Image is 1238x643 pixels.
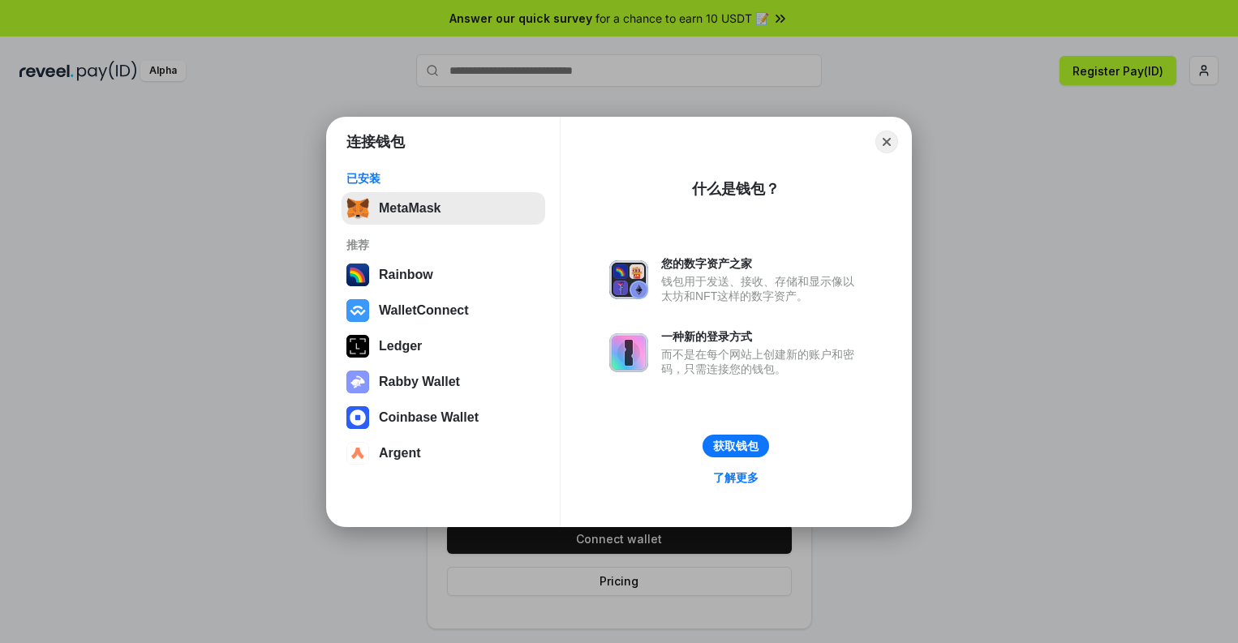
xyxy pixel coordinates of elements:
button: Rainbow [342,259,545,291]
div: 您的数字资产之家 [661,256,862,271]
div: Ledger [379,339,422,354]
img: svg+xml,%3Csvg%20width%3D%2228%22%20height%3D%2228%22%20viewBox%3D%220%200%2028%2028%22%20fill%3D... [346,299,369,322]
img: svg+xml,%3Csvg%20width%3D%22120%22%20height%3D%22120%22%20viewBox%3D%220%200%20120%20120%22%20fil... [346,264,369,286]
div: 钱包用于发送、接收、存储和显示像以太坊和NFT这样的数字资产。 [661,274,862,303]
img: svg+xml,%3Csvg%20fill%3D%22none%22%20height%3D%2233%22%20viewBox%3D%220%200%2035%2033%22%20width%... [346,197,369,220]
button: 获取钱包 [703,435,769,457]
button: Coinbase Wallet [342,401,545,434]
img: svg+xml,%3Csvg%20xmlns%3D%22http%3A%2F%2Fwww.w3.org%2F2000%2Fsvg%22%20width%3D%2228%22%20height%3... [346,335,369,358]
button: WalletConnect [342,294,545,327]
img: svg+xml,%3Csvg%20xmlns%3D%22http%3A%2F%2Fwww.w3.org%2F2000%2Fsvg%22%20fill%3D%22none%22%20viewBox... [346,371,369,393]
div: 推荐 [346,238,540,252]
div: MetaMask [379,201,441,216]
img: svg+xml,%3Csvg%20width%3D%2228%22%20height%3D%2228%22%20viewBox%3D%220%200%2028%2028%22%20fill%3D... [346,406,369,429]
div: 了解更多 [713,470,759,485]
div: Coinbase Wallet [379,410,479,425]
h1: 连接钱包 [346,132,405,152]
div: 已安装 [346,171,540,186]
button: Rabby Wallet [342,366,545,398]
div: 获取钱包 [713,439,759,453]
button: Argent [342,437,545,469]
img: svg+xml,%3Csvg%20width%3D%2228%22%20height%3D%2228%22%20viewBox%3D%220%200%2028%2028%22%20fill%3D... [346,442,369,465]
div: 一种新的登录方式 [661,329,862,344]
a: 了解更多 [703,467,768,488]
div: Rainbow [379,268,433,282]
div: Rabby Wallet [379,375,460,389]
div: 而不是在每个网站上创建新的账户和密码，只需连接您的钱包。 [661,347,862,376]
img: svg+xml,%3Csvg%20xmlns%3D%22http%3A%2F%2Fwww.w3.org%2F2000%2Fsvg%22%20fill%3D%22none%22%20viewBox... [609,333,648,372]
button: Close [875,131,898,153]
button: MetaMask [342,192,545,225]
div: 什么是钱包？ [692,179,780,199]
div: Argent [379,446,421,461]
img: svg+xml,%3Csvg%20xmlns%3D%22http%3A%2F%2Fwww.w3.org%2F2000%2Fsvg%22%20fill%3D%22none%22%20viewBox... [609,260,648,299]
div: WalletConnect [379,303,469,318]
button: Ledger [342,330,545,362]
